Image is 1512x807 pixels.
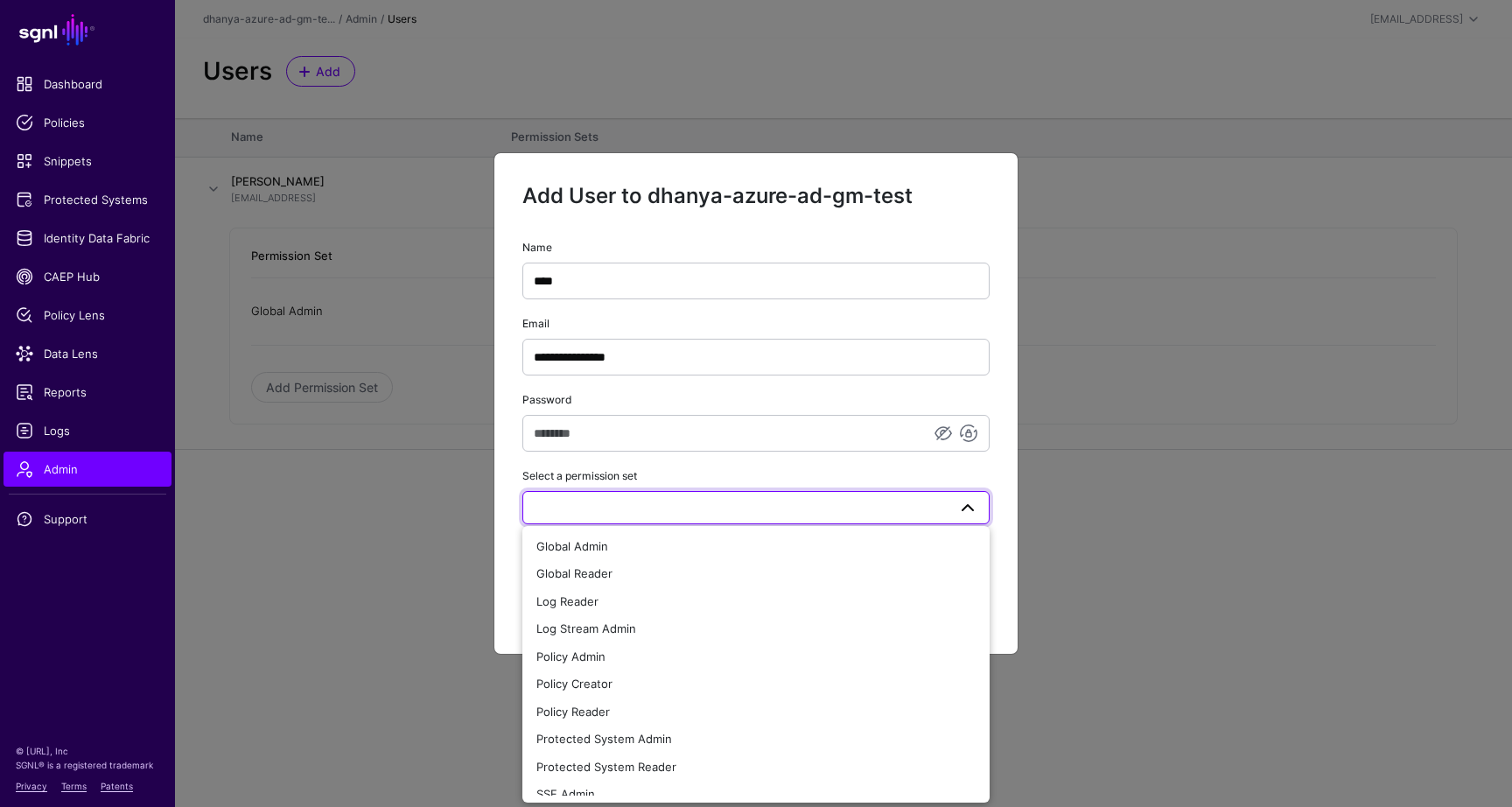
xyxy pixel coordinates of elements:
span: Global Admin [536,539,608,553]
label: Email [522,316,549,332]
button: Global Admin [522,533,990,561]
button: Global Reader [522,560,990,588]
span: Policy Creator [536,677,612,691]
span: Log Stream Admin [536,621,636,635]
span: Log Reader [536,594,598,608]
span: Policy Reader [536,705,610,719]
button: Protected System Admin [522,726,990,754]
button: Policy Reader [522,698,990,726]
label: Password [522,392,571,408]
button: Policy Creator [522,670,990,698]
label: Name [522,240,552,256]
button: Log Reader [522,588,990,616]
button: Protected System Reader [522,754,990,782]
span: Protected System Admin [536,732,672,746]
span: Policy Admin [536,649,605,663]
button: Policy Admin [522,643,990,671]
span: SSF Admin [536,787,595,801]
h2: Add User to dhanya-azure-ad-gm-test [522,181,990,211]
label: Select a permission set [522,468,637,484]
span: Protected System Reader [536,760,676,774]
span: Global Reader [536,566,612,580]
button: Log Stream Admin [522,615,990,643]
